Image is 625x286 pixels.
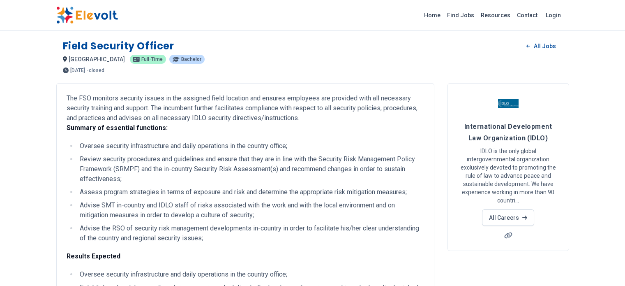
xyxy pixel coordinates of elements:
img: Elevolt [56,7,118,24]
p: IDLO is the only global intergovernmental organization exclusively devoted to promoting the rule ... [458,147,559,205]
strong: Results Expected [67,252,120,260]
li: Oversee security infrastructure and daily operations in the country office; [77,270,424,279]
a: Resources [477,9,514,22]
a: All Jobs [520,40,562,52]
li: Advise SMT in-country and IDLO staff of risks associated with the work and with the local environ... [77,200,424,220]
span: [GEOGRAPHIC_DATA] [69,56,125,63]
li: Review security procedures and guidelines and ensure that they are in line with the Security Risk... [77,154,424,184]
span: [DATE] [70,68,85,73]
a: Find Jobs [444,9,477,22]
a: Home [421,9,444,22]
span: Full-time [141,57,163,62]
strong: Summary of essential functions: [67,124,168,132]
h1: Field Security Officer [63,40,174,53]
img: International Development Law Organization (IDLO) [498,93,519,114]
span: International Development Law Organization (IDLO) [464,123,552,142]
li: Oversee security infrastructure and daily operations in the country office; [77,141,424,151]
li: Advise the RSO of security risk management developments in-country in order to facilitate his/her... [77,223,424,243]
p: The FSO monitors security issues in the assigned field location and ensures employees are provide... [67,93,424,133]
p: - closed [87,68,104,73]
span: Bachelor [181,57,201,62]
a: Login [541,7,566,23]
a: All Careers [482,209,534,226]
a: Contact [514,9,541,22]
li: Assess program strategies in terms of exposure and risk and determine the appropriate risk mitiga... [77,187,424,197]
